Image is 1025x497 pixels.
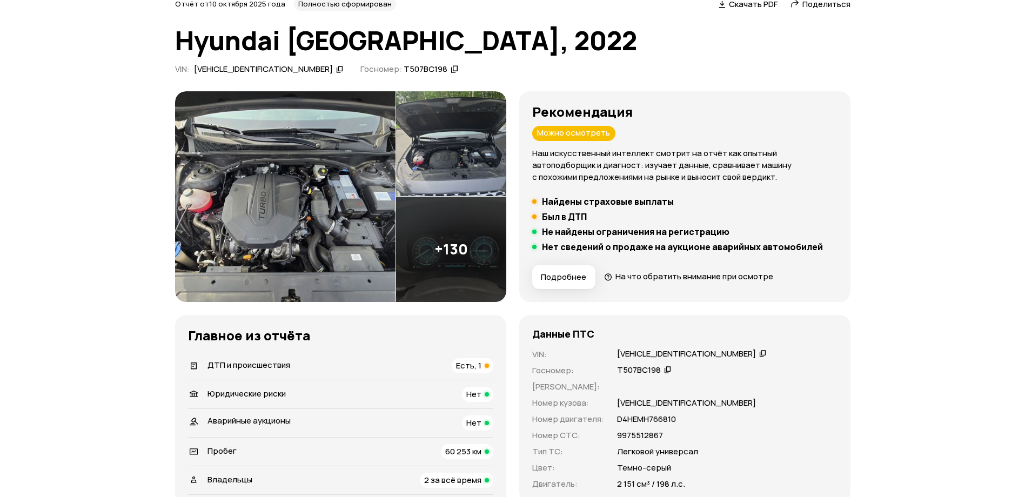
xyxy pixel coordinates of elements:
[542,226,729,237] h5: Не найдены ограничения на регистрацию
[532,147,838,183] p: Наш искусственный интеллект смотрит на отчёт как опытный автоподборщик и диагност: изучает данные...
[207,474,252,485] span: Владельцы
[466,417,481,428] span: Нет
[617,462,671,474] p: Темно-серый
[604,271,774,282] a: На что обратить внимание при осмотре
[542,241,823,252] h5: Нет сведений о продаже на аукционе аварийных автомобилей
[617,429,663,441] p: 9975512867
[207,415,291,426] span: Аварийные аукционы
[188,328,493,343] h3: Главное из отчёта
[617,397,756,409] p: [VEHICLE_IDENTIFICATION_NUMBER]
[532,381,604,393] p: [PERSON_NAME] :
[404,64,447,75] div: Т507ВС198
[207,445,237,456] span: Пробег
[541,272,586,283] span: Подробнее
[532,462,604,474] p: Цвет :
[532,397,604,409] p: Номер кузова :
[532,478,604,490] p: Двигатель :
[207,359,290,371] span: ДТП и происшествия
[617,478,685,490] p: 2 151 см³ / 198 л.с.
[532,126,615,141] div: Можно осмотреть
[532,429,604,441] p: Номер СТС :
[615,271,773,282] span: На что обратить внимание при осмотре
[532,446,604,458] p: Тип ТС :
[175,26,850,55] h1: Hyundai [GEOGRAPHIC_DATA], 2022
[542,196,674,207] h5: Найдены страховые выплаты
[617,413,676,425] p: D4HEMH766810
[617,365,661,376] div: Т507ВС198
[466,388,481,400] span: Нет
[532,348,604,360] p: VIN :
[424,474,481,486] span: 2 за всё время
[542,211,587,222] h5: Был в ДТП
[456,360,481,371] span: Есть, 1
[445,446,481,457] span: 60 253 км
[532,328,594,340] h4: Данные ПТС
[532,413,604,425] p: Номер двигателя :
[194,64,333,75] div: [VEHICLE_IDENTIFICATION_NUMBER]
[532,265,595,289] button: Подробнее
[175,63,190,75] span: VIN :
[532,104,838,119] h3: Рекомендация
[617,348,756,360] div: [VEHICLE_IDENTIFICATION_NUMBER]
[532,365,604,377] p: Госномер :
[207,388,286,399] span: Юридические риски
[360,63,402,75] span: Госномер:
[617,446,698,458] p: Легковой универсал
